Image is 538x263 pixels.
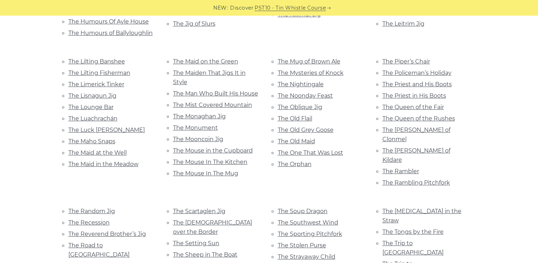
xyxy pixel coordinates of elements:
[278,138,315,145] a: The Old Maid
[278,69,344,76] a: The Mysteries of Knock
[173,251,237,258] a: The Sheep in The Boat
[68,92,116,99] a: The Lisnagun Jig
[68,161,139,167] a: The Maid in the Meadow
[173,136,223,143] a: The Mooncoin Jig
[68,149,127,156] a: The Maid at the Well
[173,208,225,215] a: The Scartaglen Jig
[278,219,338,226] a: The Southwest Wind
[173,58,238,65] a: The Maid on the Green
[173,124,218,131] a: The Monument
[173,170,238,177] a: The Mouse In The Mug
[278,58,340,65] a: The Mug of Brown Ale
[278,127,334,133] a: The Old Grey Goose
[382,179,450,186] a: The Rambling Pitchfork
[68,81,124,88] a: The Limerick Tinker
[173,219,252,235] a: The [DEMOGRAPHIC_DATA] over the Border
[68,208,115,215] a: The Random Jig
[68,104,114,110] a: The Lounge Bar
[278,149,343,156] a: The One That Was Lost
[173,20,215,27] a: The Jig of Slurs
[68,115,117,122] a: The Luachrachán
[382,127,450,143] a: The [PERSON_NAME] of Clonmel
[68,69,130,76] a: The Lilting Fisherman
[382,92,446,99] a: The Priest in His Boots
[278,242,326,249] a: The Stolen Purse
[173,102,252,108] a: The Mist Covered Mountain
[382,147,450,163] a: The [PERSON_NAME] of Kildare
[278,115,312,122] a: The Old Flail
[68,231,146,237] a: The Reverend Brother’s Jig
[68,18,149,25] a: The Humours Of Ayle House
[382,81,452,88] a: The Priest and His Boots
[278,208,328,215] a: The Soup Dragon
[278,161,312,167] a: The Orphan
[382,240,444,256] a: The Trip to [GEOGRAPHIC_DATA]
[68,138,115,145] a: The Maho Snaps
[382,228,444,235] a: The Tongs by the Fire
[278,92,333,99] a: The Noonday Feast
[278,104,322,110] a: The Oblique Jig
[382,20,424,27] a: The Leitrim Jig
[68,242,130,258] a: The Road to [GEOGRAPHIC_DATA]
[173,69,246,86] a: The Maiden That Jigs It in Style
[278,81,324,88] a: The Nightingale
[68,219,110,226] a: The Recession
[213,4,228,12] span: NEW:
[382,115,455,122] a: The Queen of the Rushes
[68,30,153,36] a: The Humours of Ballyloughlin
[173,240,219,247] a: The Setting Sun
[382,58,430,65] a: The Piper’s Chair
[68,58,125,65] a: The Lilting Banshee
[173,113,226,120] a: The Monaghan Jig
[278,231,342,237] a: The Sporting Pitchfork
[382,168,419,175] a: The Rambler
[382,104,444,110] a: The Queen of the Fair
[173,90,258,97] a: The Man Who Built His House
[230,4,254,12] span: Discover
[68,127,145,133] a: The Luck [PERSON_NAME]
[278,253,335,260] a: The Strayaway Child
[173,159,247,165] a: The Mouse In The Kitchen
[255,4,326,12] a: PST10 - Tin Whistle Course
[382,208,461,224] a: The [MEDICAL_DATA] in the Straw
[382,69,451,76] a: The Policeman’s Holiday
[173,147,253,154] a: The Mouse in the Cupboard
